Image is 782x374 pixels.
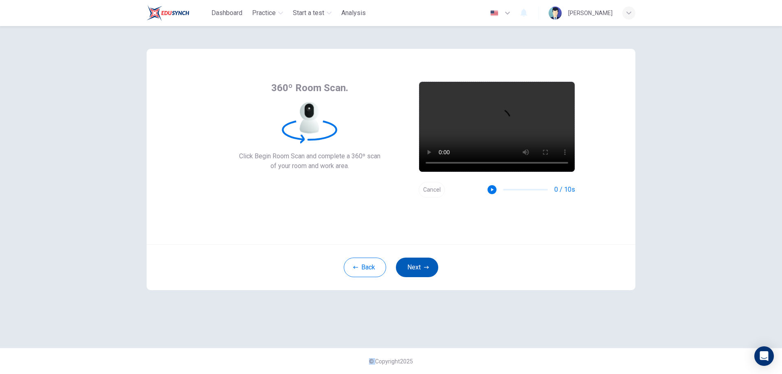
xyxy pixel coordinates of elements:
[147,5,208,21] a: Train Test logo
[489,10,499,16] img: en
[396,258,438,277] button: Next
[271,81,348,94] span: 360º Room Scan.
[290,6,335,20] button: Start a test
[252,8,276,18] span: Practice
[211,8,242,18] span: Dashboard
[344,258,386,277] button: Back
[239,151,380,161] span: Click Begin Room Scan and complete a 360º scan
[293,8,324,18] span: Start a test
[568,8,613,18] div: [PERSON_NAME]
[369,358,413,365] span: © Copyright 2025
[754,346,774,366] div: Open Intercom Messenger
[554,185,575,195] span: 0 / 10s
[419,182,445,198] button: Cancel
[341,8,366,18] span: Analysis
[338,6,369,20] button: Analysis
[249,6,286,20] button: Practice
[208,6,246,20] button: Dashboard
[239,161,380,171] span: of your room and work area.
[549,7,562,20] img: Profile picture
[147,5,189,21] img: Train Test logo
